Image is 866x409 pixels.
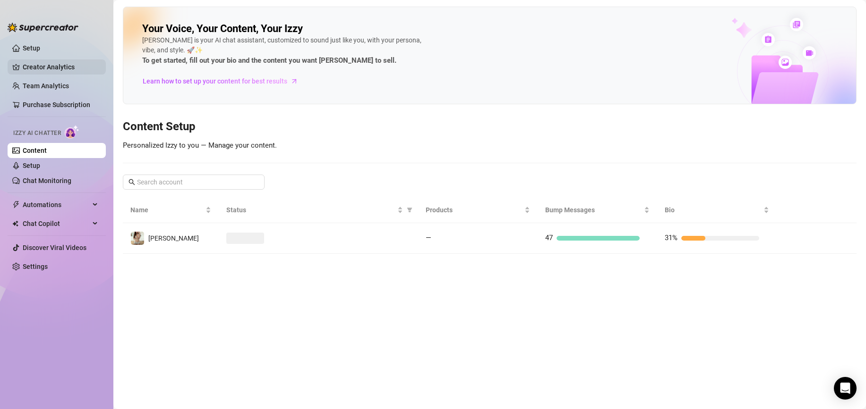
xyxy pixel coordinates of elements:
span: Izzy AI Chatter [13,129,61,138]
a: Setup [23,44,40,52]
span: 31% [665,234,677,242]
span: search [129,179,135,185]
span: 47 [545,234,553,242]
span: Learn how to set up your content for best results [143,76,287,86]
img: AI Chatter [65,125,79,139]
a: Setup [23,162,40,169]
span: — [426,234,431,242]
h3: Content Setup [123,119,857,134]
span: [PERSON_NAME] [148,234,199,242]
span: thunderbolt [12,201,20,209]
img: Chat Copilot [12,220,18,227]
th: Status [219,197,418,223]
th: Name [123,197,219,223]
th: Products [418,197,538,223]
h2: Your Voice, Your Content, Your Izzy [142,22,303,35]
a: Content [23,147,47,154]
input: Search account [137,177,251,187]
span: filter [407,207,412,213]
span: Chat Copilot [23,216,90,231]
span: Bump Messages [545,205,642,215]
img: ai-chatter-content-library-cLFOSyPT.png [710,8,856,104]
div: Open Intercom Messenger [834,377,857,400]
span: filter [405,203,414,217]
span: Personalized Izzy to you — Manage your content. [123,141,277,150]
span: Products [426,205,523,215]
a: Chat Monitoring [23,177,71,184]
th: Bump Messages [538,197,657,223]
span: Status [226,205,395,215]
strong: To get started, fill out your bio and the content you want [PERSON_NAME] to sell. [142,56,396,65]
a: Discover Viral Videos [23,244,86,251]
a: Team Analytics [23,82,69,90]
a: Purchase Subscription [23,97,98,112]
div: [PERSON_NAME] is your AI chat assistant, customized to sound just like you, with your persona, vi... [142,35,426,67]
span: Name [130,205,204,215]
a: Learn how to set up your content for best results [142,74,305,89]
img: Quinn [131,232,144,245]
span: Automations [23,197,90,212]
a: Creator Analytics [23,59,98,75]
th: Bio [657,197,777,223]
img: logo-BBDzfeDw.svg [8,23,78,32]
a: Settings [23,263,48,270]
span: Bio [665,205,762,215]
span: arrow-right [290,76,299,86]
